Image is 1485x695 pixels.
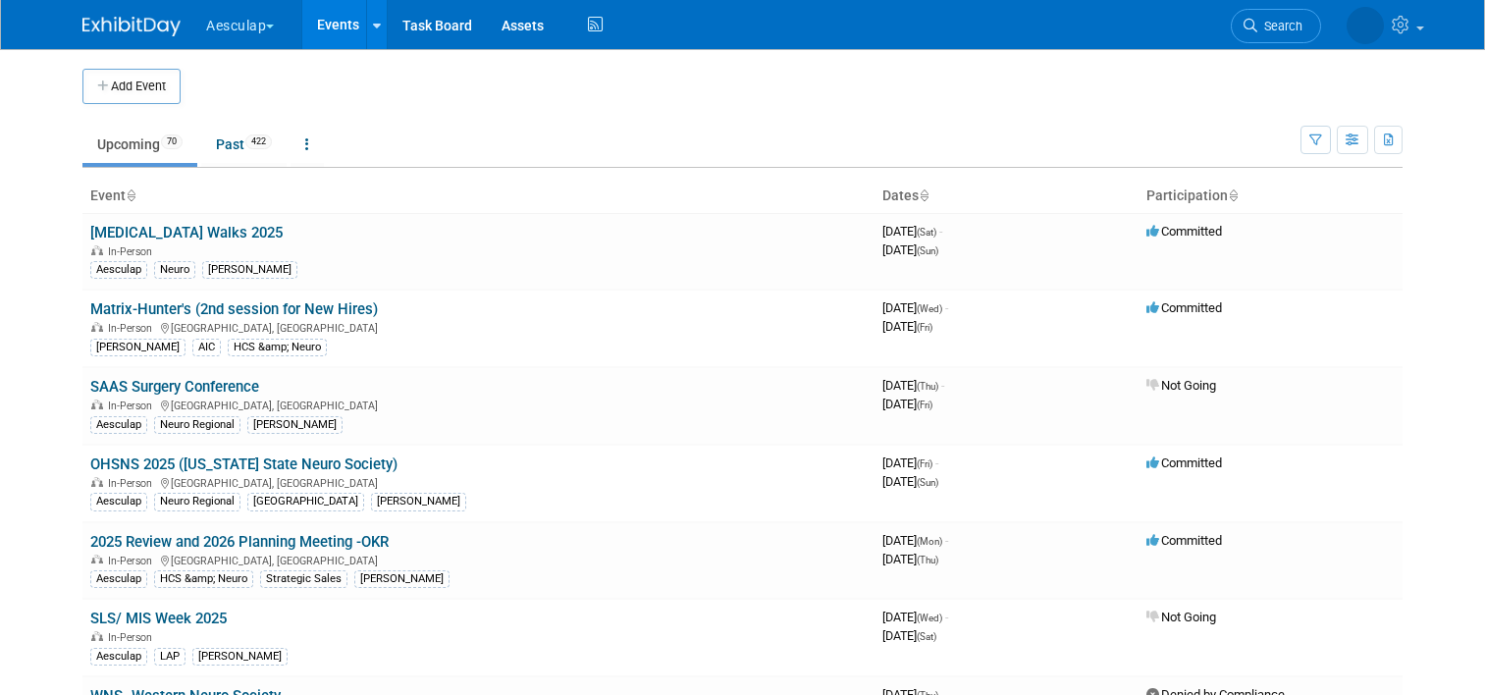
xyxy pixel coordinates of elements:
th: Participation [1139,180,1403,213]
span: [DATE] [882,628,936,643]
span: (Fri) [917,322,932,333]
span: Committed [1146,533,1222,548]
a: SAAS Surgery Conference [90,378,259,396]
a: Matrix-Hunter's (2nd session for New Hires) [90,300,378,318]
span: In-Person [108,322,158,335]
div: Aesculap [90,416,147,434]
img: In-Person Event [91,631,103,641]
span: Not Going [1146,378,1216,393]
span: [DATE] [882,474,938,489]
a: Sort by Participation Type [1228,187,1238,203]
span: In-Person [108,400,158,412]
span: Committed [1146,300,1222,315]
span: - [939,224,942,239]
span: - [935,455,938,470]
span: In-Person [108,555,158,567]
img: In-Person Event [91,477,103,487]
span: [DATE] [882,397,932,411]
img: In-Person Event [91,555,103,564]
span: Search [1257,19,1302,33]
span: - [945,533,948,548]
span: [DATE] [882,242,938,257]
img: In-Person Event [91,245,103,255]
th: Event [82,180,875,213]
span: [DATE] [882,610,948,624]
img: In-Person Event [91,322,103,332]
span: [DATE] [882,455,938,470]
span: (Fri) [917,400,932,410]
span: [DATE] [882,552,938,566]
div: [PERSON_NAME] [192,648,288,666]
a: SLS/ MIS Week 2025 [90,610,227,627]
a: OHSNS 2025 ([US_STATE] State Neuro Society) [90,455,398,473]
div: Aesculap [90,648,147,666]
a: Sort by Event Name [126,187,135,203]
img: In-Person Event [91,400,103,409]
div: HCS &amp; Neuro [154,570,253,588]
span: (Fri) [917,458,932,469]
a: 2025 Review and 2026 Planning Meeting -OKR [90,533,389,551]
span: (Thu) [917,381,938,392]
span: (Sun) [917,245,938,256]
span: (Mon) [917,536,942,547]
span: - [945,610,948,624]
span: In-Person [108,631,158,644]
span: (Sat) [917,631,936,642]
span: - [945,300,948,315]
span: - [941,378,944,393]
div: Aesculap [90,570,147,588]
span: In-Person [108,245,158,258]
span: [DATE] [882,224,942,239]
a: Upcoming70 [82,126,197,163]
div: [PERSON_NAME] [90,339,186,356]
div: [GEOGRAPHIC_DATA] [247,493,364,510]
span: Committed [1146,455,1222,470]
div: [GEOGRAPHIC_DATA], [GEOGRAPHIC_DATA] [90,474,867,490]
div: AIC [192,339,221,356]
button: Add Event [82,69,181,104]
span: (Sun) [917,477,938,488]
span: [DATE] [882,378,944,393]
div: Strategic Sales [260,570,347,588]
span: [DATE] [882,319,932,334]
span: [DATE] [882,300,948,315]
span: [DATE] [882,533,948,548]
span: Committed [1146,224,1222,239]
div: [GEOGRAPHIC_DATA], [GEOGRAPHIC_DATA] [90,319,867,335]
span: (Wed) [917,613,942,623]
span: 422 [245,134,272,149]
div: Neuro Regional [154,416,240,434]
span: (Thu) [917,555,938,565]
div: Aesculap [90,493,147,510]
div: [PERSON_NAME] [202,261,297,279]
a: Sort by Start Date [919,187,928,203]
div: Neuro [154,261,195,279]
div: [PERSON_NAME] [354,570,450,588]
div: LAP [154,648,186,666]
div: [PERSON_NAME] [371,493,466,510]
span: Not Going [1146,610,1216,624]
div: Aesculap [90,261,147,279]
div: [GEOGRAPHIC_DATA], [GEOGRAPHIC_DATA] [90,397,867,412]
th: Dates [875,180,1139,213]
div: [PERSON_NAME] [247,416,343,434]
span: In-Person [108,477,158,490]
div: [GEOGRAPHIC_DATA], [GEOGRAPHIC_DATA] [90,552,867,567]
img: ExhibitDay [82,17,181,36]
img: Savannah Jones [1347,7,1384,44]
a: [MEDICAL_DATA] Walks 2025 [90,224,283,241]
span: (Sat) [917,227,936,238]
a: Past422 [201,126,287,163]
div: Neuro Regional [154,493,240,510]
span: 70 [161,134,183,149]
div: HCS &amp; Neuro [228,339,327,356]
a: Search [1231,9,1321,43]
span: (Wed) [917,303,942,314]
